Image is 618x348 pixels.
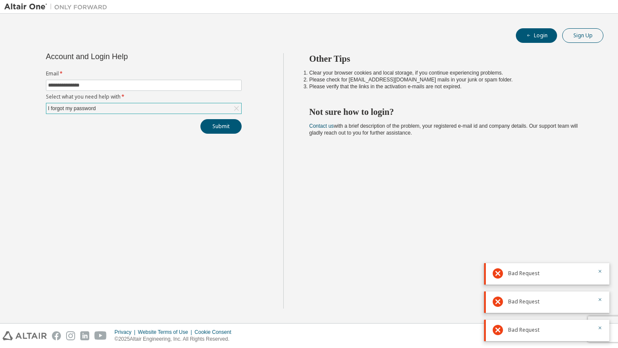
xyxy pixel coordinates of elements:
[52,331,61,340] img: facebook.svg
[562,28,603,43] button: Sign Up
[309,53,588,64] h2: Other Tips
[200,119,242,134] button: Submit
[309,106,588,117] h2: Not sure how to login?
[3,331,47,340] img: altair_logo.svg
[46,53,203,60] div: Account and Login Help
[508,298,539,305] span: Bad Request
[115,336,236,343] p: © 2025 Altair Engineering, Inc. All Rights Reserved.
[194,329,236,336] div: Cookie Consent
[115,329,138,336] div: Privacy
[46,70,242,77] label: Email
[46,93,242,100] label: Select what you need help with
[47,104,97,113] div: I forgot my password
[516,28,557,43] button: Login
[94,331,107,340] img: youtube.svg
[138,329,194,336] div: Website Terms of Use
[309,123,578,136] span: with a brief description of the problem, your registered e-mail id and company details. Our suppo...
[508,327,539,333] span: Bad Request
[46,103,241,114] div: I forgot my password
[508,270,539,277] span: Bad Request
[309,123,334,129] a: Contact us
[309,69,588,76] li: Clear your browser cookies and local storage, if you continue experiencing problems.
[4,3,112,11] img: Altair One
[66,331,75,340] img: instagram.svg
[80,331,89,340] img: linkedin.svg
[309,83,588,90] li: Please verify that the links in the activation e-mails are not expired.
[309,76,588,83] li: Please check for [EMAIL_ADDRESS][DOMAIN_NAME] mails in your junk or spam folder.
